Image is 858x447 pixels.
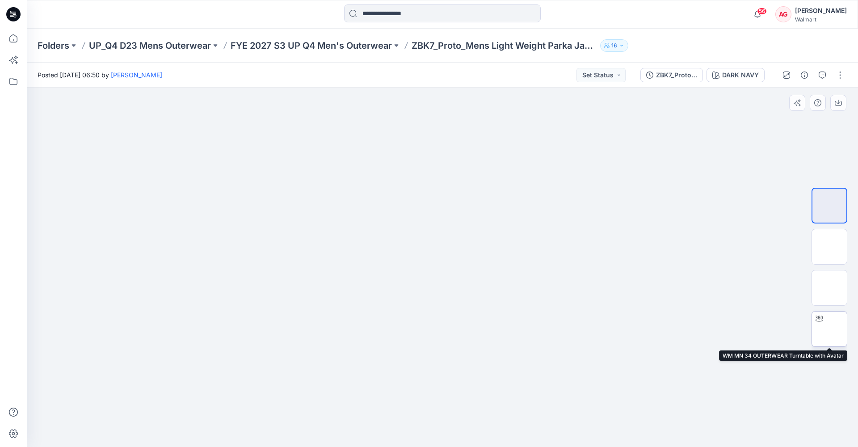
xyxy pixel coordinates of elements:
div: Walmart [795,16,847,23]
button: DARK NAVY [707,68,765,82]
p: 16 [611,41,617,51]
div: DARK NAVY [722,70,759,80]
div: [PERSON_NAME] [795,5,847,16]
a: [PERSON_NAME] [111,71,162,79]
span: Posted [DATE] 06:50 by [38,70,162,80]
a: FYE 2027 S3 UP Q4 Men's Outerwear [231,39,392,52]
p: ZBK7_Proto_Mens Light Weight Parka Jacket [412,39,597,52]
span: 56 [757,8,767,15]
a: Folders [38,39,69,52]
button: Details [797,68,812,82]
button: 16 [600,39,628,52]
div: ZBK7_Proto_Mens Light Weight Parka Jacket [656,70,697,80]
button: ZBK7_Proto_Mens Light Weight Parka Jacket [640,68,703,82]
div: AG [775,6,791,22]
a: UP_Q4 D23 Mens Outerwear [89,39,211,52]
